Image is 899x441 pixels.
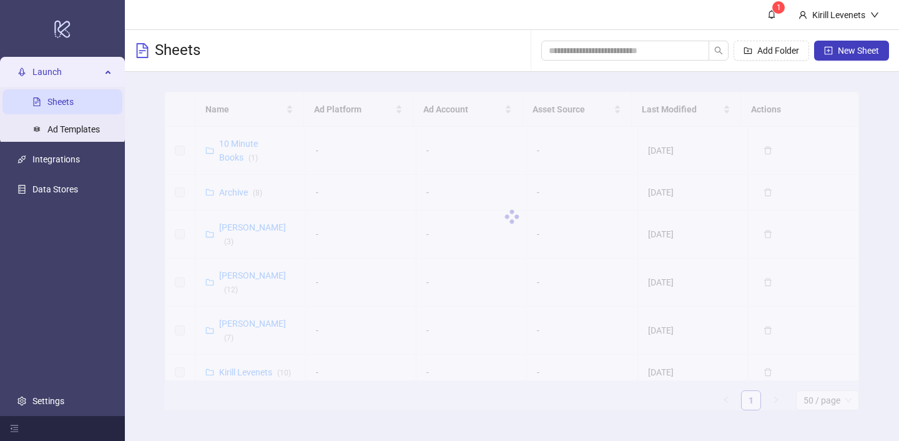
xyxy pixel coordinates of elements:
span: down [870,11,879,19]
span: folder-add [744,46,752,55]
button: Add Folder [734,41,809,61]
span: New Sheet [838,46,879,56]
h3: Sheets [155,41,200,61]
a: Data Stores [32,184,78,194]
span: rocket [17,67,26,76]
span: search [714,46,723,55]
span: plus-square [824,46,833,55]
sup: 1 [772,1,785,14]
div: Kirill Levenets [807,8,870,22]
span: file-text [135,43,150,58]
span: bell [767,10,776,19]
a: Settings [32,396,64,406]
a: Integrations [32,154,80,164]
span: user [798,11,807,19]
span: Launch [32,59,101,84]
a: Sheets [47,97,74,107]
span: Add Folder [757,46,799,56]
span: menu-fold [10,424,19,433]
a: Ad Templates [47,124,100,134]
span: 1 [777,3,781,12]
button: New Sheet [814,41,889,61]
